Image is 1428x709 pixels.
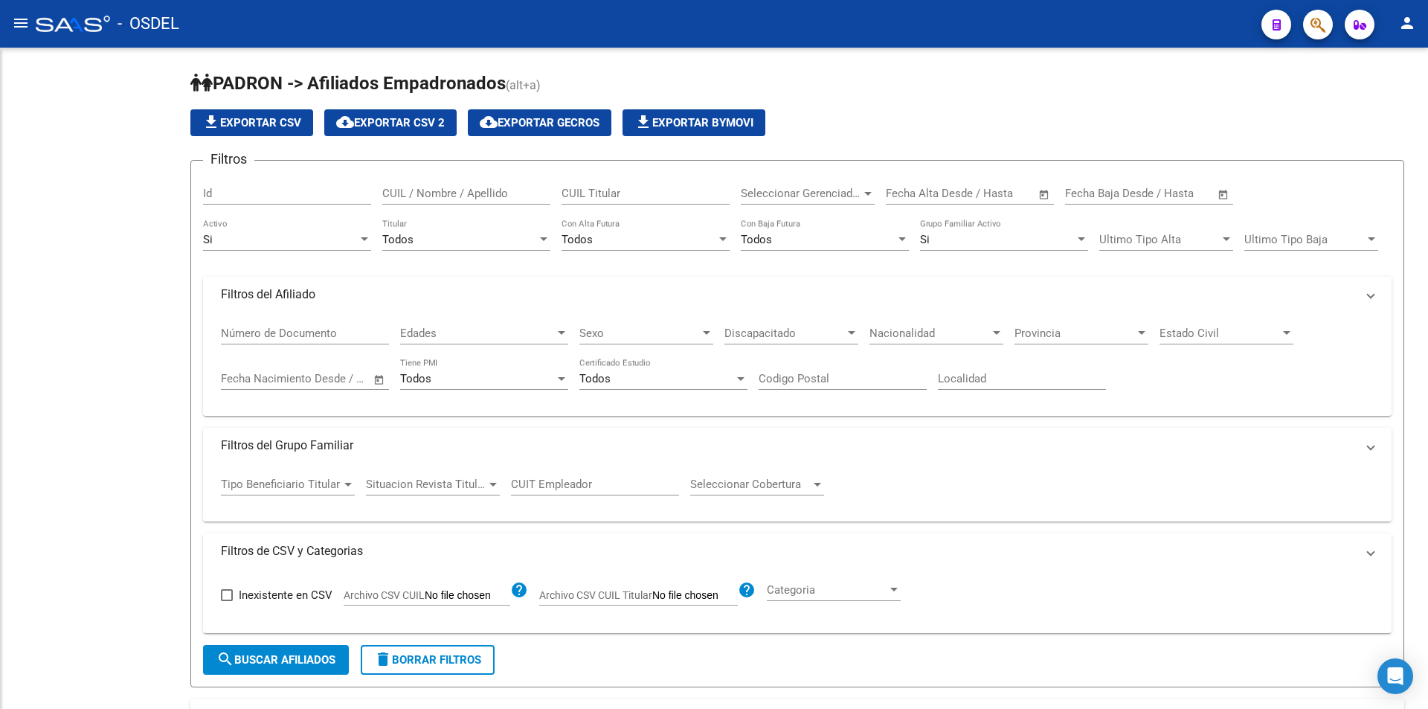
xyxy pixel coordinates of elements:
input: Fecha inicio [221,372,281,385]
button: Open calendar [1215,186,1232,203]
span: Todos [562,233,593,246]
span: Exportar Bymovi [634,116,753,129]
span: (alt+a) [506,78,541,92]
span: Seleccionar Cobertura [690,478,811,491]
mat-icon: file_download [202,113,220,131]
span: Edades [400,327,555,340]
span: Exportar CSV 2 [336,116,445,129]
span: Categoria [767,583,887,597]
button: Buscar Afiliados [203,645,349,675]
input: Fecha inicio [886,187,946,200]
span: Buscar Afiliados [216,653,335,667]
mat-icon: delete [374,650,392,668]
mat-icon: person [1398,14,1416,32]
span: Nacionalidad [869,327,990,340]
span: Todos [741,233,772,246]
mat-icon: menu [12,14,30,32]
button: Exportar CSV [190,109,313,136]
span: Archivo CSV CUIL Titular [539,589,652,601]
span: Todos [382,233,414,246]
span: Ultimo Tipo Baja [1244,233,1365,246]
span: Situacion Revista Titular [366,478,486,491]
div: Filtros de CSV y Categorias [203,569,1392,633]
span: Inexistente en CSV [239,586,332,604]
button: Borrar Filtros [361,645,495,675]
span: Todos [400,372,431,385]
span: Tipo Beneficiario Titular [221,478,341,491]
h3: Filtros [203,149,254,170]
mat-icon: cloud_download [336,113,354,131]
span: Estado Civil [1160,327,1280,340]
span: Archivo CSV CUIL [344,589,425,601]
div: Filtros del Grupo Familiar [203,463,1392,522]
span: Borrar Filtros [374,653,481,667]
mat-expansion-panel-header: Filtros del Afiliado [203,277,1392,312]
mat-icon: help [510,581,528,599]
span: Discapacitado [724,327,845,340]
span: Exportar CSV [202,116,301,129]
span: Sexo [579,327,700,340]
button: Exportar CSV 2 [324,109,457,136]
mat-panel-title: Filtros del Grupo Familiar [221,437,1356,454]
span: Si [920,233,930,246]
div: Filtros del Afiliado [203,312,1392,417]
input: Fecha fin [1139,187,1211,200]
mat-panel-title: Filtros del Afiliado [221,286,1356,303]
span: Todos [579,372,611,385]
span: Seleccionar Gerenciador [741,187,861,200]
button: Exportar Bymovi [623,109,765,136]
span: Exportar GECROS [480,116,599,129]
input: Fecha inicio [1065,187,1125,200]
mat-expansion-panel-header: Filtros de CSV y Categorias [203,533,1392,569]
input: Archivo CSV CUIL [425,589,510,603]
span: Ultimo Tipo Alta [1099,233,1220,246]
mat-panel-title: Filtros de CSV y Categorias [221,543,1356,559]
span: Provincia [1014,327,1135,340]
span: Si [203,233,213,246]
input: Fecha fin [295,372,367,385]
mat-expansion-panel-header: Filtros del Grupo Familiar [203,428,1392,463]
div: Open Intercom Messenger [1377,658,1413,694]
button: Open calendar [1036,186,1053,203]
button: Open calendar [371,371,388,388]
span: PADRON -> Afiliados Empadronados [190,73,506,94]
input: Fecha fin [959,187,1032,200]
button: Exportar GECROS [468,109,611,136]
input: Archivo CSV CUIL Titular [652,589,738,603]
span: - OSDEL [118,7,179,40]
mat-icon: search [216,650,234,668]
mat-icon: help [738,581,756,599]
mat-icon: file_download [634,113,652,131]
mat-icon: cloud_download [480,113,498,131]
